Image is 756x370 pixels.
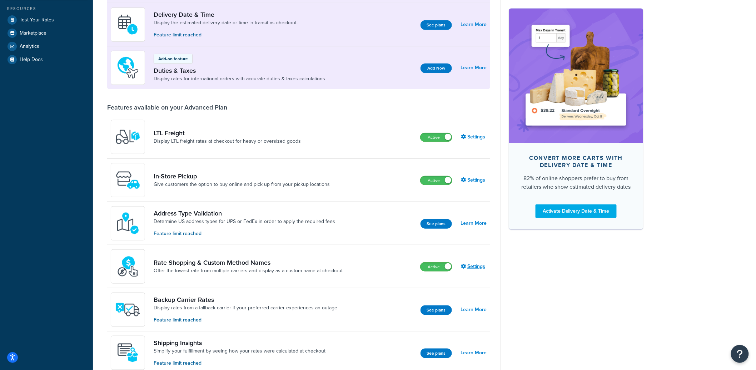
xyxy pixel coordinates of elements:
div: 82% of online shoppers prefer to buy from retailers who show estimated delivery dates [521,174,632,191]
a: Learn More [461,218,487,228]
a: Backup Carrier Rates [154,296,337,304]
p: Feature limit reached [154,230,335,238]
img: y79ZsPf0fXUFUhFXDzUgf+ktZg5F2+ohG75+v3d2s1D9TjoU8PiyCIluIjV41seZevKCRuEjTPPOKHJsQcmKCXGdfprl3L4q7... [115,125,140,149]
span: Test Your Rates [20,17,54,23]
img: kIG8fy0lQAAAABJRU5ErkJggg== [115,211,140,236]
a: Address Type Validation [154,209,335,217]
a: Learn More [461,305,487,315]
a: Help Docs [5,53,88,66]
a: Learn More [461,63,487,73]
img: gfkeb5ejjkALwAAAABJRU5ErkJggg== [115,12,140,37]
a: Learn More [461,20,487,30]
img: icon-duo-feat-backup-carrier-4420b188.png [115,297,140,322]
a: Activate Delivery Date & Time [536,204,617,218]
div: Resources [5,6,88,12]
a: Rate Shopping & Custom Method Names [154,259,343,267]
a: Give customers the option to buy online and pick up from your pickup locations [154,181,330,188]
button: Open Resource Center [731,345,749,363]
button: See plans [421,305,452,315]
a: Display rates from a fallback carrier if your preferred carrier experiences an outage [154,304,337,311]
p: Feature limit reached [154,316,337,324]
a: Analytics [5,40,88,53]
label: Active [421,176,452,185]
button: See plans [421,219,452,229]
a: Delivery Date & Time [154,11,298,19]
div: Convert more carts with delivery date & time [521,154,632,168]
button: See plans [421,349,452,358]
a: Determine US address types for UPS or FedEx in order to apply the required fees [154,218,335,225]
a: Display LTL freight rates at checkout for heavy or oversized goods [154,138,301,145]
img: icon-duo-feat-rate-shopping-ecdd8bed.png [115,254,140,279]
span: Analytics [20,44,39,50]
a: Marketplace [5,27,88,40]
a: In-Store Pickup [154,172,330,180]
label: Active [421,263,452,271]
p: Add-on feature [158,56,188,62]
a: Duties & Taxes [154,67,325,75]
img: Acw9rhKYsOEjAAAAAElFTkSuQmCC [115,340,140,365]
a: Display rates for international orders with accurate duties & taxes calculations [154,75,325,82]
a: Test Your Rates [5,14,88,26]
img: icon-duo-feat-landed-cost-7136b061.png [115,55,140,80]
a: Shipping Insights [154,339,325,347]
p: Feature limit reached [154,359,325,367]
a: LTL Freight [154,129,301,137]
a: Offer the lowest rate from multiple carriers and display as a custom name at checkout [154,267,343,274]
span: Help Docs [20,57,43,63]
a: Settings [461,132,487,142]
label: Active [421,133,452,142]
button: See plans [421,20,452,30]
p: Feature limit reached [154,31,298,39]
button: Add Now [421,64,452,73]
a: Settings [461,175,487,185]
a: Learn More [461,348,487,358]
a: Simplify your fulfillment by seeing how your rates were calculated at checkout [154,348,325,355]
a: Display the estimated delivery date or time in transit as checkout. [154,19,298,26]
div: Features available on your Advanced Plan [107,103,227,111]
span: Marketplace [20,30,46,36]
img: wfgcfpwTIucLEAAAAASUVORK5CYII= [115,168,140,193]
img: feature-image-ddt-36eae7f7280da8017bfb280eaccd9c446f90b1fe08728e4019434db127062ab4.png [520,19,632,132]
a: Settings [461,262,487,272]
